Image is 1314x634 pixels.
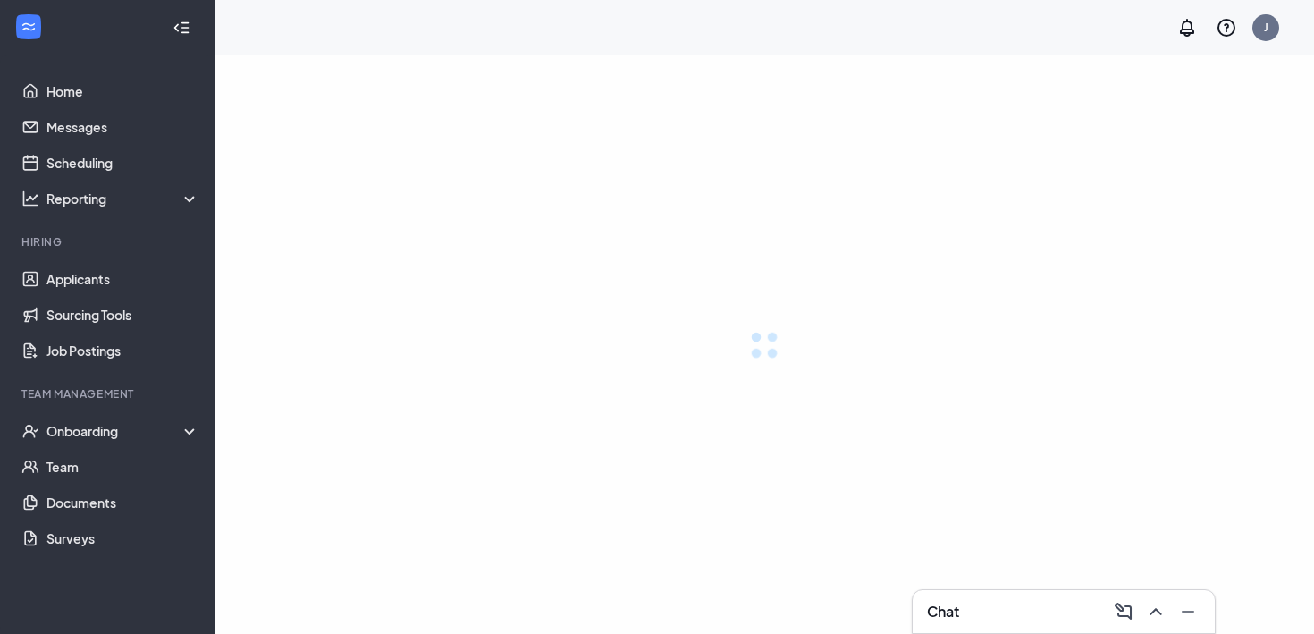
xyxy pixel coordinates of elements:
[20,18,38,36] svg: WorkstreamLogo
[21,190,39,207] svg: Analysis
[46,485,199,520] a: Documents
[1108,597,1136,626] button: ComposeMessage
[1172,597,1200,626] button: Minimize
[21,422,39,440] svg: UserCheck
[1216,17,1237,38] svg: QuestionInfo
[46,449,199,485] a: Team
[46,422,200,440] div: Onboarding
[1140,597,1168,626] button: ChevronUp
[1264,20,1268,35] div: J
[1176,17,1198,38] svg: Notifications
[1145,601,1167,622] svg: ChevronUp
[46,333,199,368] a: Job Postings
[46,190,200,207] div: Reporting
[1113,601,1134,622] svg: ComposeMessage
[46,145,199,181] a: Scheduling
[1177,601,1199,622] svg: Minimize
[21,234,196,249] div: Hiring
[21,386,196,402] div: Team Management
[46,520,199,556] a: Surveys
[173,19,190,37] svg: Collapse
[46,73,199,109] a: Home
[46,109,199,145] a: Messages
[927,602,959,621] h3: Chat
[46,297,199,333] a: Sourcing Tools
[46,261,199,297] a: Applicants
